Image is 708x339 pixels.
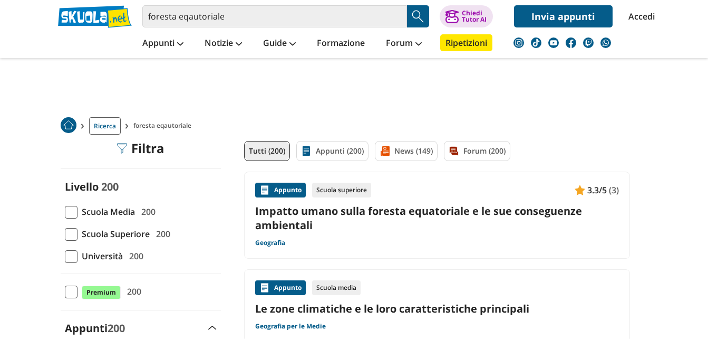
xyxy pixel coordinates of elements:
span: 200 [125,249,143,263]
img: WhatsApp [600,37,611,48]
input: Cerca appunti, riassunti o versioni [142,5,407,27]
a: Accedi [628,5,651,27]
a: Geografia [255,239,285,247]
span: (3) [609,183,619,197]
span: 200 [123,285,141,298]
span: 200 [152,227,170,241]
a: Impatto umano sulla foresta equatoriale e le sue conseguenze ambientali [255,204,619,232]
span: Scuola Superiore [77,227,150,241]
a: Notizie [202,34,245,53]
img: twitch [583,37,594,48]
a: Ripetizioni [440,34,492,51]
label: Appunti [65,321,125,335]
label: Livello [65,180,99,194]
a: Le zone climatiche e le loro caratteristiche principali [255,302,619,316]
a: Appunti (200) [296,141,368,161]
button: ChiediTutor AI [440,5,493,27]
img: youtube [548,37,559,48]
span: Scuola Media [77,205,135,219]
img: instagram [513,37,524,48]
span: 200 [108,321,125,335]
img: Appunti contenuto [575,185,585,195]
img: Appunti contenuto [259,185,270,195]
button: Search Button [407,5,429,27]
a: Formazione [314,34,367,53]
span: foresta eqautoriale [133,117,196,135]
a: News (149) [375,141,438,161]
div: Appunto [255,280,306,295]
img: Apri e chiudi sezione [208,326,217,330]
span: Premium [82,286,121,299]
div: Appunto [255,183,306,197]
div: Scuola media [312,280,361,295]
a: Tutti (200) [244,141,290,161]
div: Filtra [117,141,164,156]
a: Invia appunti [514,5,613,27]
a: Appunti [140,34,186,53]
span: Università [77,249,123,263]
img: Appunti filtro contenuto [301,146,312,156]
a: Forum (200) [444,141,510,161]
a: Forum [383,34,424,53]
a: Home [61,117,76,135]
div: Scuola superiore [312,183,371,197]
div: Chiedi Tutor AI [462,10,487,23]
a: Geografia per le Medie [255,322,326,331]
span: 3.3/5 [587,183,607,197]
img: Home [61,117,76,133]
img: News filtro contenuto [380,146,390,156]
img: Filtra filtri mobile [117,143,127,154]
img: tiktok [531,37,541,48]
img: facebook [566,37,576,48]
a: Ricerca [89,117,121,135]
span: 200 [101,180,119,194]
img: Forum filtro contenuto [449,146,459,156]
a: Guide [260,34,298,53]
span: 200 [137,205,156,219]
img: Cerca appunti, riassunti o versioni [410,8,426,24]
img: Appunti contenuto [259,282,270,293]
